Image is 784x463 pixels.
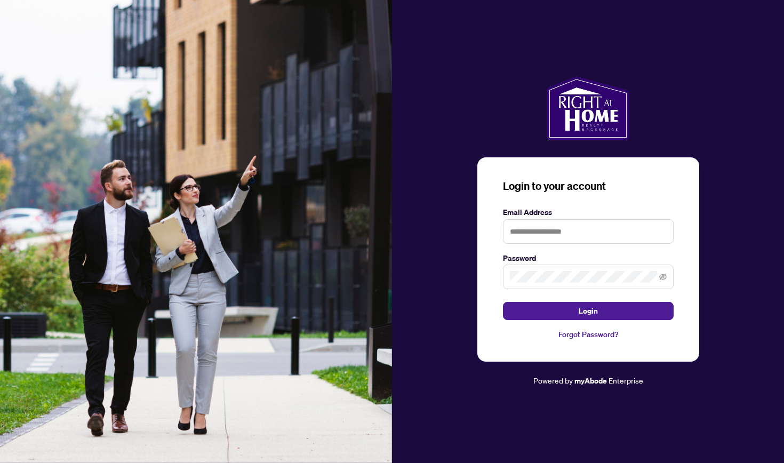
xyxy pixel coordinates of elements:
[574,375,607,387] a: myAbode
[503,206,674,218] label: Email Address
[533,376,573,385] span: Powered by
[579,302,598,320] span: Login
[503,179,674,194] h3: Login to your account
[503,329,674,340] a: Forgot Password?
[503,302,674,320] button: Login
[547,76,629,140] img: ma-logo
[609,376,643,385] span: Enterprise
[659,273,667,281] span: eye-invisible
[503,252,674,264] label: Password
